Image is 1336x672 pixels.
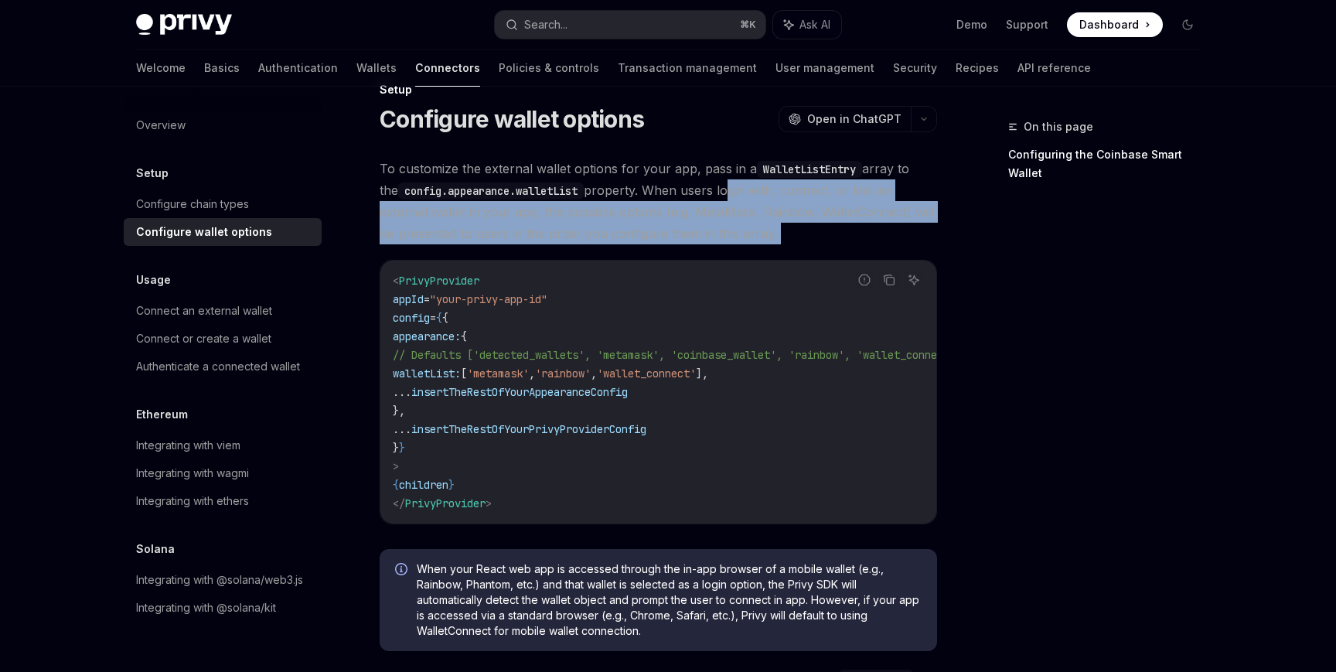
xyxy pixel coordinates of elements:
a: Support [1006,17,1048,32]
span: ... [393,385,411,399]
h1: Configure wallet options [380,105,644,133]
a: Integrating with wagmi [124,459,322,487]
div: Connect or create a wallet [136,329,271,348]
a: Integrating with viem [124,432,322,459]
button: Toggle dark mode [1175,12,1200,37]
code: config.appearance.walletList [398,182,584,200]
a: User management [775,49,874,87]
a: Configuring the Coinbase Smart Wallet [1008,142,1212,186]
span: children [399,478,448,492]
button: Report incorrect code [854,270,874,290]
code: WalletListEntry [757,161,862,178]
a: Wallets [356,49,397,87]
div: Configure wallet options [136,223,272,241]
span: appearance: [393,329,461,343]
a: Security [893,49,937,87]
span: = [424,292,430,306]
span: { [436,311,442,325]
span: , [529,367,535,380]
div: Configure chain types [136,195,249,213]
span: ... [393,422,411,436]
a: Dashboard [1067,12,1163,37]
a: API reference [1017,49,1091,87]
span: { [442,311,448,325]
span: </ [393,496,405,510]
a: Configure wallet options [124,218,322,246]
h5: Usage [136,271,171,289]
span: PrivyProvider [399,274,479,288]
button: Search...⌘K [495,11,765,39]
span: { [461,329,467,343]
span: // Defaults ['detected_wallets', 'metamask', 'coinbase_wallet', 'rainbow', 'wallet_connect'] [393,348,962,362]
a: Welcome [136,49,186,87]
span: To customize the external wallet options for your app, pass in a array to the property. When user... [380,158,937,244]
span: > [393,459,399,473]
a: Demo [956,17,987,32]
span: config [393,311,430,325]
span: 'wallet_connect' [597,367,696,380]
a: Configure chain types [124,190,322,218]
span: insertTheRestOfYourAppearanceConfig [411,385,628,399]
span: , [591,367,597,380]
span: Ask AI [799,17,830,32]
span: appId [393,292,424,306]
span: walletList: [393,367,461,380]
div: Integrating with @solana/web3.js [136,571,303,589]
a: Connect an external wallet [124,297,322,325]
span: ⌘ K [740,19,756,31]
span: }, [393,404,405,418]
h5: Ethereum [136,405,188,424]
img: dark logo [136,14,232,36]
a: Integrating with ethers [124,487,322,515]
div: Integrating with viem [136,436,240,455]
h5: Solana [136,540,175,558]
span: Dashboard [1079,17,1139,32]
span: When your React web app is accessed through the in-app browser of a mobile wallet (e.g., Rainbow,... [417,561,922,639]
span: "your-privy-app-id" [430,292,547,306]
span: On this page [1024,118,1093,136]
a: Connectors [415,49,480,87]
div: Connect an external wallet [136,302,272,320]
button: Copy the contents from the code block [879,270,899,290]
div: Setup [380,82,937,97]
div: Integrating with ethers [136,492,249,510]
button: Open in ChatGPT [779,106,911,132]
span: } [399,441,405,455]
span: PrivyProvider [405,496,486,510]
h5: Setup [136,164,169,182]
div: Integrating with wagmi [136,464,249,483]
span: Open in ChatGPT [807,111,901,127]
span: ], [696,367,708,380]
button: Ask AI [904,270,924,290]
span: [ [461,367,467,380]
svg: Info [395,563,411,578]
span: { [393,478,399,492]
div: Integrating with @solana/kit [136,599,276,617]
a: Transaction management [618,49,757,87]
a: Integrating with @solana/web3.js [124,566,322,594]
span: } [393,441,399,455]
div: Overview [136,116,186,135]
a: Basics [204,49,240,87]
a: Recipes [956,49,999,87]
span: 'rainbow' [535,367,591,380]
div: Authenticate a connected wallet [136,357,300,376]
button: Ask AI [773,11,841,39]
a: Policies & controls [499,49,599,87]
span: = [430,311,436,325]
span: insertTheRestOfYourPrivyProviderConfig [411,422,646,436]
a: Integrating with @solana/kit [124,594,322,622]
div: Search... [524,15,567,34]
a: Overview [124,111,322,139]
span: < [393,274,399,288]
a: Authenticate a connected wallet [124,353,322,380]
span: 'metamask' [467,367,529,380]
a: Authentication [258,49,338,87]
a: Connect or create a wallet [124,325,322,353]
span: > [486,496,492,510]
span: } [448,478,455,492]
